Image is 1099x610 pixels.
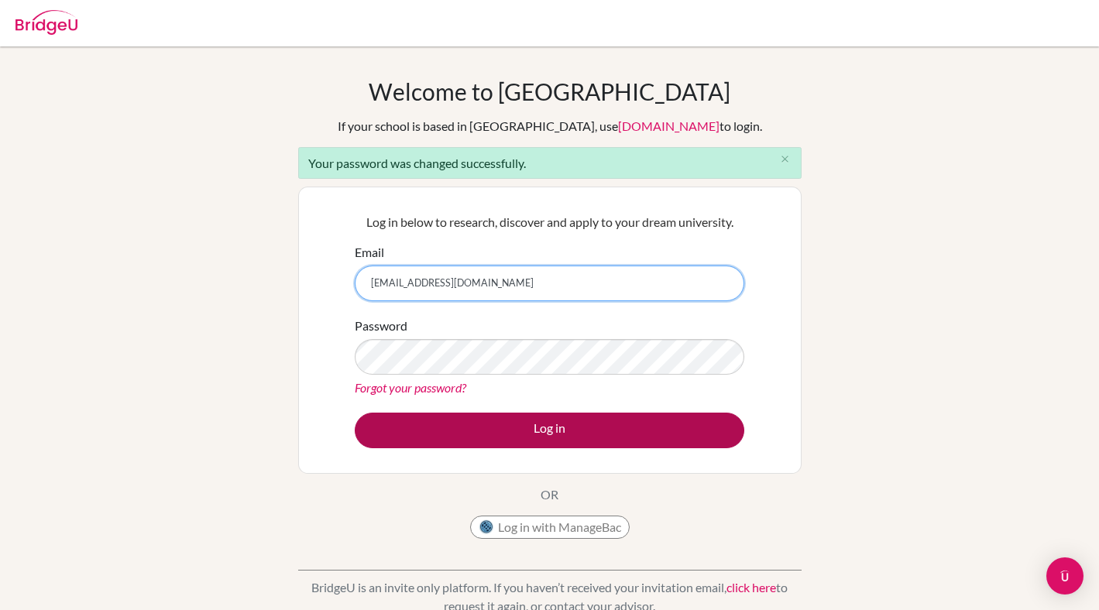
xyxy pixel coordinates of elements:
a: Forgot your password? [355,380,466,395]
h1: Welcome to [GEOGRAPHIC_DATA] [369,77,730,105]
p: OR [541,485,558,504]
div: Your password was changed successfully. [298,147,802,179]
div: Open Intercom Messenger [1046,557,1084,595]
div: If your school is based in [GEOGRAPHIC_DATA], use to login. [338,117,762,135]
label: Email [355,243,384,262]
a: [DOMAIN_NAME] [618,118,720,133]
label: Password [355,317,407,335]
button: Log in [355,413,744,448]
p: Log in below to research, discover and apply to your dream university. [355,213,744,231]
img: Bridge-U [15,10,77,35]
button: Close [770,148,801,171]
button: Log in with ManageBac [470,516,630,539]
i: close [779,153,791,165]
a: click here [726,580,776,595]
